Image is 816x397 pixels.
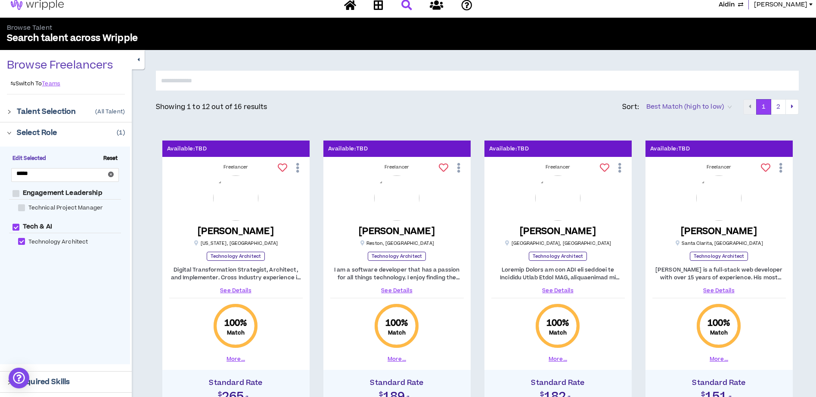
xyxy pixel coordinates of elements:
p: Technology Architect [207,252,265,261]
button: 2 [771,99,786,115]
span: close-circle [108,171,114,179]
span: right [7,109,12,114]
a: See Details [169,287,303,294]
p: Loremip Dolors am con ADI eli seddoei te Incididu Utlab Etdol MAG, aliquaenimad mi veniamq nostru... [491,266,625,281]
p: [GEOGRAPHIC_DATA] , [GEOGRAPHIC_DATA] [505,240,611,247]
p: Santa Clarita , [GEOGRAPHIC_DATA] [675,240,763,247]
span: Edit Selected [9,155,50,163]
img: 92jzkfdnfjLGPO9rwIFBIbPD4Wv6csa09kJNs0p1.png [213,175,258,221]
p: Available: TBD [167,145,207,153]
p: [PERSON_NAME] is a full-stack web developer with over 15 years of experience. His most recent exp... [652,266,786,281]
p: Browse Freelancers [7,59,113,72]
h4: Standard Rate [328,378,466,387]
a: See Details [491,287,625,294]
p: Browse Talent [7,24,408,32]
p: ( 1 ) [117,128,125,138]
button: More... [710,355,728,363]
p: Available: TBD [328,145,368,153]
div: Freelancer [652,164,786,171]
span: right [7,380,12,385]
button: 1 [756,99,771,115]
button: More... [226,355,245,363]
p: Technology Architect [368,252,426,261]
span: close-circle [108,172,114,177]
h4: Standard Rate [489,378,627,387]
p: Select Role [17,128,57,138]
p: Showing 1 to 12 out of 16 results [156,102,267,112]
p: Technology Architect [690,252,748,261]
p: Available: TBD [489,145,529,153]
nav: pagination [743,99,799,115]
img: ijflqiBJlTQz8uD9TvKxXk0eUGPhRyvu7FbdAsst.png [374,175,419,221]
h5: [PERSON_NAME] [520,226,596,237]
span: Tech & AI [19,222,56,231]
h5: [PERSON_NAME] [681,226,757,237]
p: Talent Selection [17,106,76,117]
span: Engagement Leadership [19,189,106,197]
small: Match [710,329,728,336]
h4: Standard Rate [167,378,305,387]
small: Match [549,329,567,336]
p: Switch To [10,80,42,87]
span: right [7,131,12,135]
div: Freelancer [330,164,464,171]
h4: Standard Rate [650,378,788,387]
span: 100 % [707,317,731,329]
p: Required Skills [17,377,70,387]
span: 100 % [546,317,570,329]
div: Open Intercom Messenger [9,368,29,388]
img: 2bOHLWMSB0RWcBHtMx8MhY4uPA0RKcVhnmsyOSfr.png [696,175,742,221]
p: [US_STATE] , [GEOGRAPHIC_DATA] [194,240,278,247]
button: More... [549,355,567,363]
p: I am a software developer that has a passion for all things technology. I enjoy finding the right... [330,266,464,281]
a: Teams [42,80,60,87]
span: Technical Project Manager [25,204,107,212]
span: 100 % [224,317,248,329]
small: Match [388,329,406,336]
p: Reston , [GEOGRAPHIC_DATA] [360,240,434,247]
h5: [PERSON_NAME] [359,226,435,237]
div: Freelancer [169,164,303,171]
p: Sort: [622,102,639,112]
a: See Details [652,287,786,294]
p: Search talent across Wripple [7,32,408,44]
img: 8qHohIA9a6intfCERgwSQUgwUXMtmeZFofyWXxpg.png [535,175,580,221]
small: Match [227,329,245,336]
span: 100 % [385,317,409,329]
a: See Details [330,287,464,294]
button: More... [388,355,406,363]
span: swap [10,81,16,86]
span: Technology Architect [25,238,92,246]
p: Technology Architect [529,252,587,261]
span: Best Match (high to low) [646,100,732,113]
h5: [PERSON_NAME] [198,226,274,237]
p: Digital Transformation Strategist, Architect, and Implementer. Cross Industry experience in digit... [169,266,303,281]
p: ( All Talent ) [95,108,125,115]
span: Reset [100,155,121,163]
div: Freelancer [491,164,625,171]
p: Available: TBD [650,145,690,153]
